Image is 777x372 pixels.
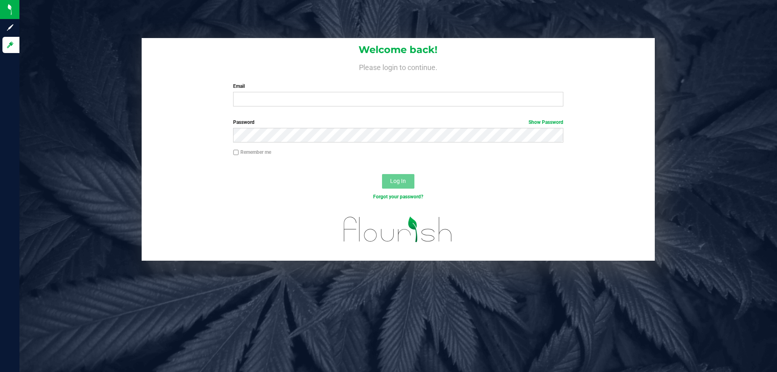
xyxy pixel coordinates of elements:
[142,62,655,71] h4: Please login to continue.
[390,178,406,184] span: Log In
[529,119,563,125] a: Show Password
[233,119,255,125] span: Password
[6,23,14,32] inline-svg: Sign up
[334,209,462,250] img: flourish_logo.svg
[142,45,655,55] h1: Welcome back!
[382,174,414,189] button: Log In
[233,149,271,156] label: Remember me
[233,150,239,155] input: Remember me
[233,83,563,90] label: Email
[373,194,423,200] a: Forgot your password?
[6,41,14,49] inline-svg: Log in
